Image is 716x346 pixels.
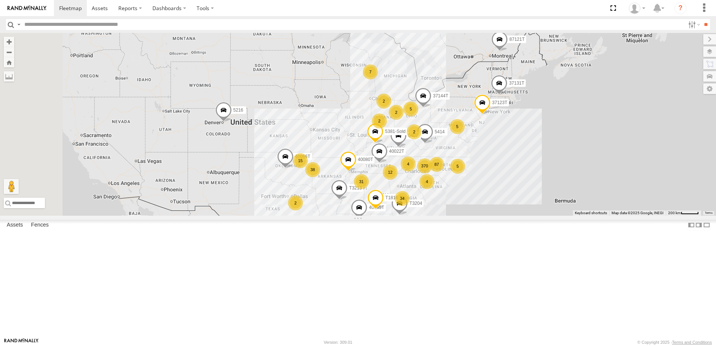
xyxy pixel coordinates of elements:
[626,3,648,14] div: Dwight Wallace
[403,101,418,116] div: 5
[358,157,373,163] span: 40080T
[450,119,465,134] div: 5
[666,210,701,216] button: Map Scale: 200 km per 44 pixels
[433,93,448,98] span: 37144T
[492,100,507,105] span: 37123T
[383,165,398,180] div: 12
[395,191,410,206] div: 34
[575,210,607,216] button: Keyboard shortcuts
[4,57,14,67] button: Zoom Home
[4,179,19,194] button: Drag Pegman onto the map to open Street View
[672,340,712,345] a: Terms and Conditions
[435,129,445,134] span: 5414
[509,37,525,42] span: 87121T
[27,220,52,230] label: Fences
[385,195,398,201] span: T1816
[695,220,703,231] label: Dock Summary Table to the Right
[376,94,391,109] div: 2
[4,47,14,57] button: Zoom out
[16,19,22,30] label: Search Query
[685,19,701,30] label: Search Filter Options
[4,71,14,82] label: Measure
[233,107,243,113] span: 5216
[4,37,14,47] button: Zoom in
[354,174,369,189] div: 31
[295,154,310,159] span: 40066T
[705,212,713,215] a: Terms (opens in new tab)
[419,174,434,189] div: 4
[3,220,27,230] label: Assets
[349,185,362,191] span: T3213
[7,6,46,11] img: rand-logo.svg
[4,339,39,346] a: Visit our Website
[389,149,404,154] span: 40022T
[688,220,695,231] label: Dock Summary Table to the Left
[407,124,422,139] div: 2
[668,211,681,215] span: 200 km
[703,220,710,231] label: Hide Summary Table
[389,105,404,120] div: 2
[293,153,308,168] div: 15
[429,157,444,172] div: 87
[509,81,524,86] span: 37131T
[372,113,387,128] div: 2
[363,64,378,79] div: 7
[324,340,352,345] div: Version: 309.01
[703,84,716,94] label: Map Settings
[305,162,320,177] div: 38
[637,340,712,345] div: © Copyright 2025 -
[612,211,664,215] span: Map data ©2025 Google, INEGI
[674,2,686,14] i: ?
[450,159,465,174] div: 5
[409,201,422,206] span: T3204
[401,157,416,172] div: 4
[288,195,303,210] div: 2
[417,158,432,173] div: 370
[385,129,406,134] span: 5381-Sold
